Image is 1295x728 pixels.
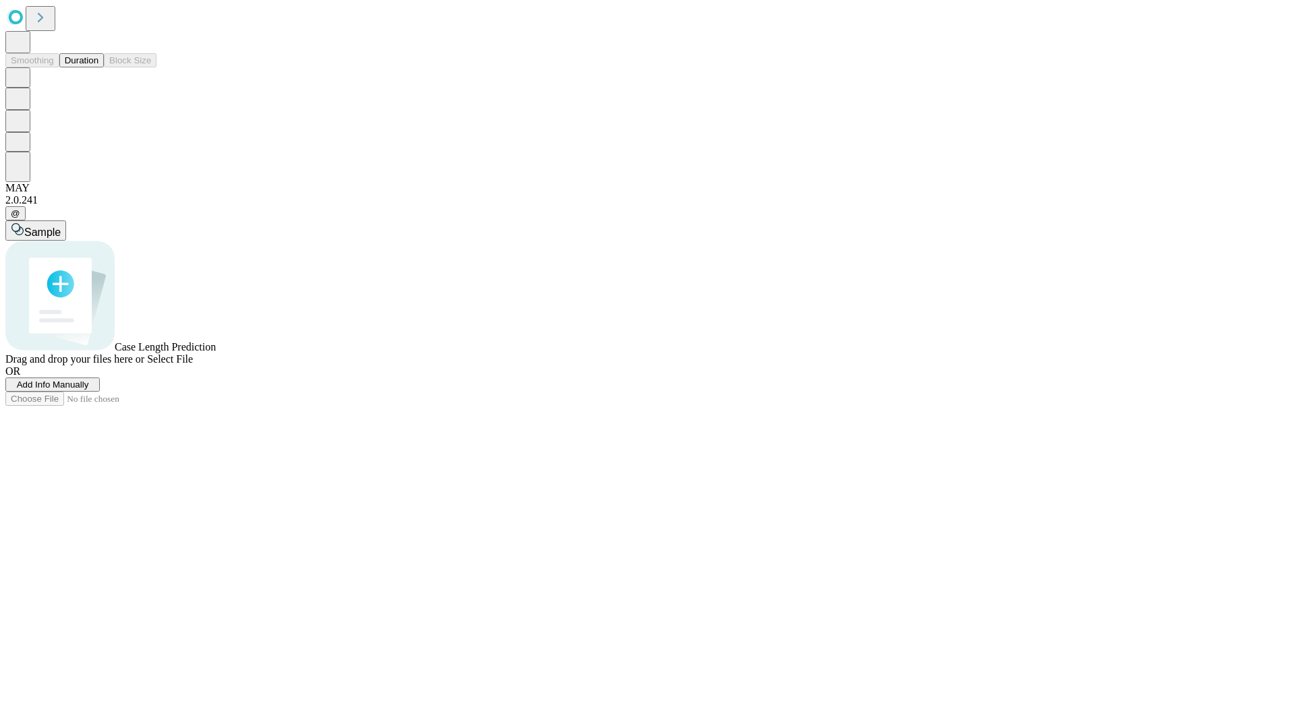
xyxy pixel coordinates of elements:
[59,53,104,67] button: Duration
[115,341,216,353] span: Case Length Prediction
[5,220,66,241] button: Sample
[5,377,100,392] button: Add Info Manually
[104,53,156,67] button: Block Size
[147,353,193,365] span: Select File
[5,53,59,67] button: Smoothing
[5,365,20,377] span: OR
[24,226,61,238] span: Sample
[5,353,144,365] span: Drag and drop your files here or
[5,206,26,220] button: @
[5,182,1290,194] div: MAY
[17,380,89,390] span: Add Info Manually
[11,208,20,218] span: @
[5,194,1290,206] div: 2.0.241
